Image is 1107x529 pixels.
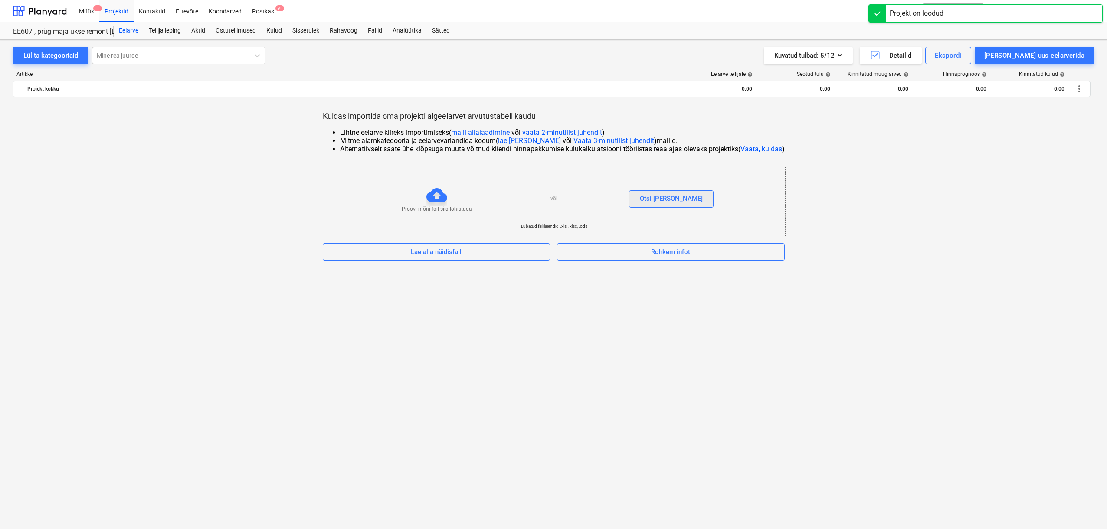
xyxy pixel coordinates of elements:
a: Rahavoog [324,22,363,39]
div: [PERSON_NAME] uus eelarverida [984,50,1084,61]
span: help [824,72,831,77]
span: 1 [93,5,102,11]
p: või [550,195,557,202]
div: Proovi mõni fail siia lohistadavõiOtsi [PERSON_NAME]Lubatud faililaiendid-.xls, .xlsx, .ods [323,167,786,236]
li: Lihtne eelarve kiireks importimiseks ( või ) [340,128,785,137]
div: Rohkem infot [651,246,690,258]
div: Ekspordi [935,50,961,61]
a: Kulud [261,22,287,39]
div: Hinnaprognoos [943,71,987,77]
div: Kinnitatud müügiarved [848,71,909,77]
div: Lülita kategooriaid [23,50,78,61]
span: help [902,72,909,77]
span: help [746,72,753,77]
div: Seotud tulu [797,71,831,77]
a: Vaata, kuidas [740,145,782,153]
button: [PERSON_NAME] uus eelarverida [975,47,1094,64]
li: Mitme alamkategooria ja eelarvevariandiga kogum ( või ) mallid. [340,137,785,145]
button: Kuvatud tulbad:5/12 [764,47,853,64]
button: Ekspordi [925,47,971,64]
button: Lae alla näidisfail [323,243,550,261]
div: Otsi [PERSON_NAME] [640,193,703,204]
p: Proovi mõni fail siia lohistada [402,206,472,213]
a: Analüütika [387,22,427,39]
button: Rohkem infot [557,243,785,261]
p: Lubatud faililaiendid - .xls, .xlsx, .ods [521,223,587,229]
div: Lae alla näidisfail [411,246,462,258]
a: Eelarve [114,22,144,39]
a: Sissetulek [287,22,324,39]
div: 0,00 [838,82,908,96]
a: Sätted [427,22,455,39]
div: Projekt kokku [27,82,674,96]
div: Vestlusvidin [1064,487,1107,529]
div: 0,00 [760,82,830,96]
a: lae [PERSON_NAME] [498,137,561,145]
div: EE607 , prügimaja ukse remont [DATE] [13,27,103,36]
div: Detailid [870,50,911,61]
button: Detailid [860,47,922,64]
a: Aktid [186,22,210,39]
div: 0,00 [994,82,1064,96]
div: Kuvatud tulbad : 5/12 [774,50,842,61]
a: malli allalaadimine [451,128,510,137]
li: Alternatiivselt saate ühe klõpsuga muuta võitnud kliendi hinnapakkumise kulukalkulatsiooni töörii... [340,145,785,153]
span: help [980,72,987,77]
div: Kinnitatud kulud [1019,71,1065,77]
span: 9+ [275,5,284,11]
a: Failid [363,22,387,39]
button: Lülita kategooriaid [13,47,88,64]
a: Ostutellimused [210,22,261,39]
div: 0,00 [681,82,752,96]
span: help [1058,72,1065,77]
div: Projekt on loodud [890,8,943,19]
div: 0,00 [916,82,986,96]
span: Rohkem tegevusi [1074,84,1084,94]
div: Eelarve tellijale [711,71,753,77]
a: Tellija leping [144,22,186,39]
a: Vaata 3-minutilist juhendit [573,137,654,145]
iframe: Chat Widget [1064,487,1107,529]
a: vaata 2-minutilist juhendit [522,128,602,137]
div: Artikkel [13,71,678,77]
p: Kuidas importida oma projekti algeelarvet arvutustabeli kaudu [323,111,785,121]
button: Otsi [PERSON_NAME] [629,190,714,208]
